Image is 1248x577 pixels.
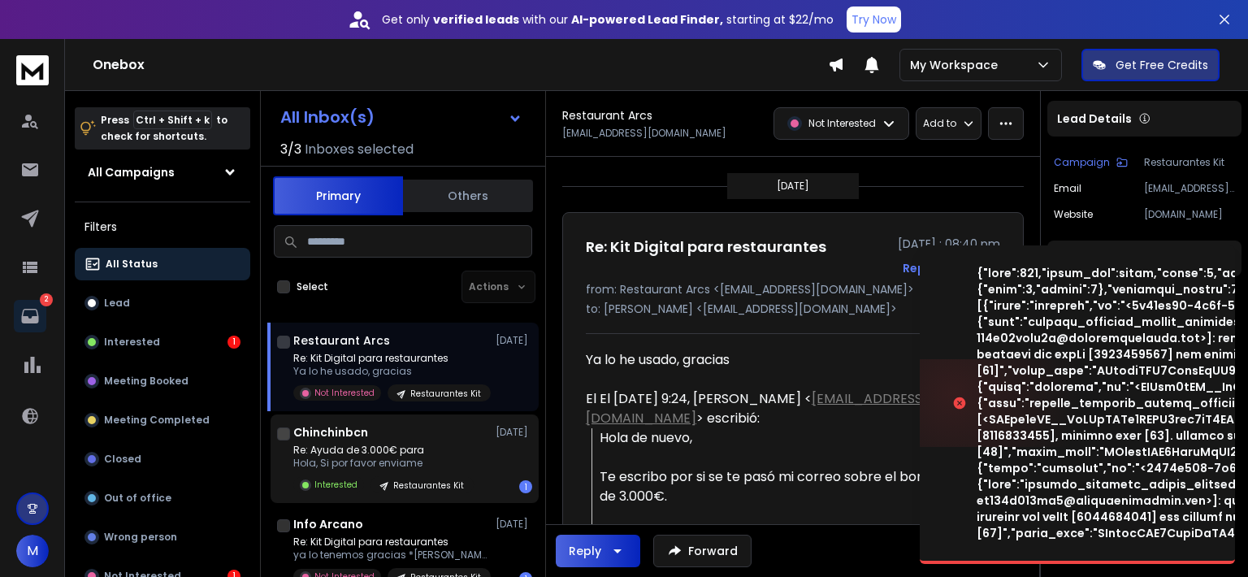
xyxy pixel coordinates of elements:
strong: verified leads [433,11,519,28]
h1: Re: Kit Digital para restaurantes [586,236,826,258]
div: 1 [227,336,240,349]
p: Re: Kit Digital para restaurantes [293,536,488,549]
p: [DATE] [496,426,532,439]
div: Dominio: [URL] [42,42,119,55]
a: 2 [14,300,46,332]
button: Reply [556,535,640,567]
img: image [920,359,1082,447]
p: Add to [923,117,956,130]
p: Interested [314,479,357,491]
p: Get Free Credits [1116,57,1208,73]
p: Ya lo he usado, gracias [293,365,488,378]
button: Meeting Booked [75,365,250,397]
h1: All Inbox(s) [280,109,375,125]
h3: Filters [75,215,250,238]
p: Interested [104,336,160,349]
div: El El [DATE] 9:24, [PERSON_NAME] < > escribió: [586,389,987,428]
span: Ctrl + Shift + k [133,111,212,129]
p: Email [1054,182,1081,195]
button: Get Free Credits [1081,49,1220,81]
h1: All Campaigns [88,164,175,180]
p: Meeting Completed [104,414,210,427]
h1: Info Arcano [293,516,363,532]
img: logo [16,55,49,85]
button: Try Now [847,7,901,33]
button: Closed [75,443,250,475]
div: 1 [519,480,532,493]
button: Campaign [1054,156,1128,169]
div: Reply [569,543,601,559]
div: Palabras clave [191,96,258,106]
p: All Status [106,258,158,271]
p: Meeting Booked [104,375,188,388]
h1: Restaurant Arcs [562,107,652,124]
p: Re: Ayuda de 3.000€ para [293,444,474,457]
p: [DATE] [496,334,532,347]
img: tab_keywords_by_traffic_grey.svg [173,94,186,107]
label: Select [297,280,328,293]
p: Out of office [104,492,171,505]
p: Restaurantes Kit [393,479,464,492]
p: Re: Kit Digital para restaurantes [293,352,488,365]
img: website_grey.svg [26,42,39,55]
button: Interested1 [75,326,250,358]
div: Dominio [85,96,124,106]
p: [DOMAIN_NAME] [1144,208,1235,221]
p: to: [PERSON_NAME] <[EMAIL_ADDRESS][DOMAIN_NAME]> [586,301,1000,317]
button: Lead [75,287,250,319]
p: [DATE] : 08:40 pm [898,236,1000,252]
img: tab_domain_overview_orange.svg [67,94,80,107]
h1: Chinchinbcn [293,424,368,440]
p: Wrong person [104,531,177,544]
p: Not Interested [314,387,375,399]
div: v 4.0.25 [45,26,80,39]
p: [EMAIL_ADDRESS][DOMAIN_NAME] [562,127,726,140]
button: Wrong person [75,521,250,553]
p: [DATE] [777,180,809,193]
p: My Workspace [910,57,1004,73]
p: Lead Details [1057,111,1132,127]
button: Reply [903,260,935,276]
p: Restaurantes Kit [1144,156,1235,169]
button: All Inbox(s) [267,101,535,133]
span: 3 / 3 [280,140,301,159]
button: Meeting Completed [75,404,250,436]
div: Ya lo he usado, gracias [586,350,987,370]
p: 2 [40,293,53,306]
p: website [1054,208,1093,221]
p: Closed [104,453,141,466]
div: Hola de nuevo, [600,428,987,448]
p: Restaurantes Kit [410,388,481,400]
p: [DATE] [496,518,532,531]
p: [EMAIL_ADDRESS][DOMAIN_NAME] [1144,182,1235,195]
a: [EMAIL_ADDRESS][DOMAIN_NAME] [586,389,928,427]
h1: Restaurant Arcs [293,332,390,349]
button: All Campaigns [75,156,250,189]
button: All Status [75,248,250,280]
p: Get only with our starting at $22/mo [382,11,834,28]
p: Campaign [1054,156,1110,169]
p: Press to check for shortcuts. [101,112,227,145]
button: M [16,535,49,567]
p: from: Restaurant Arcs <[EMAIL_ADDRESS][DOMAIN_NAME]> [586,281,1000,297]
button: Forward [653,535,752,567]
button: Primary [273,176,403,215]
img: logo_orange.svg [26,26,39,39]
p: Hola, Si por favor enviame [293,457,474,470]
p: Not Interested [808,117,876,130]
strong: AI-powered Lead Finder, [571,11,723,28]
div: Te escribo por si se te pasó mi correo sobre el bono digital de 3.000€. [600,467,987,506]
h3: Inboxes selected [305,140,414,159]
h1: Onebox [93,55,828,75]
p: Try Now [851,11,896,28]
button: Others [403,178,533,214]
p: ya lo tenemos gracias *[PERSON_NAME] [293,549,488,562]
button: Out of office [75,482,250,514]
p: Lead [104,297,130,310]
